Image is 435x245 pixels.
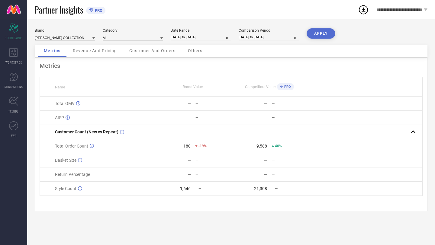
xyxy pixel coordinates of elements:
[272,158,307,162] div: —
[264,115,267,120] div: —
[283,85,291,89] span: PRO
[35,4,83,16] span: Partner Insights
[239,34,299,40] input: Select comparison period
[188,115,191,120] div: —
[180,186,191,191] div: 1,646
[93,8,102,13] span: PRO
[307,28,335,39] button: APPLY
[55,158,76,163] span: Basket Size
[129,48,176,53] span: Customer And Orders
[40,62,423,69] div: Metrics
[171,28,231,33] div: Date Range
[103,28,163,33] div: Category
[188,172,191,177] div: —
[8,109,19,113] span: TRENDS
[275,144,282,148] span: 40%
[264,101,267,106] div: —
[5,60,22,65] span: WORKSPACE
[35,28,95,33] div: Brand
[44,48,60,53] span: Metrics
[272,116,307,120] div: —
[195,116,231,120] div: —
[5,36,23,40] span: SCORECARDS
[358,4,369,15] div: Open download list
[245,85,275,89] span: Competitors Value
[272,101,307,106] div: —
[254,186,267,191] div: 21,308
[198,186,201,191] span: —
[188,101,191,106] div: —
[195,158,231,162] div: —
[73,48,117,53] span: Revenue And Pricing
[55,186,76,191] span: Style Count
[55,144,88,148] span: Total Order Count
[239,28,299,33] div: Comparison Period
[188,158,191,163] div: —
[5,84,23,89] span: SUGGESTIONS
[264,158,267,163] div: —
[195,172,231,177] div: —
[275,186,278,191] span: —
[55,129,118,134] span: Customer Count (New vs Repeat)
[55,85,65,89] span: Name
[188,48,202,53] span: Others
[183,85,203,89] span: Brand Value
[198,144,207,148] span: -19%
[183,144,191,148] div: 180
[264,172,267,177] div: —
[272,172,307,177] div: —
[55,101,75,106] span: Total GMV
[55,115,64,120] span: AISP
[256,144,267,148] div: 9,588
[55,172,90,177] span: Return Percentage
[195,101,231,106] div: —
[11,133,17,138] span: FWD
[171,34,231,40] input: Select date range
